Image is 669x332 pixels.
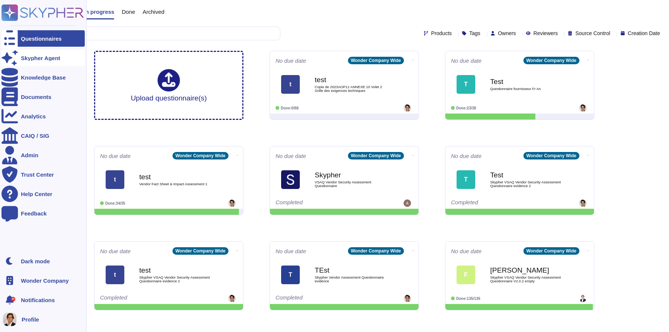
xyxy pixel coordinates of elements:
img: user [404,104,411,112]
div: Skypher Agent [21,55,60,61]
span: Skypher VSAQ Vendor Security Assessment Questionnaire evidence 2 [490,180,565,187]
b: test [139,267,214,274]
a: Feedback [1,205,85,221]
div: Upload questionnaire(s) [131,69,207,102]
span: No due date [276,248,306,254]
div: Completed [451,199,542,207]
span: Skypher VSAQ Vendor Security Assessment Questionnaire V2.0.2 empty [490,276,565,283]
a: Help Center [1,186,85,202]
div: Wonder Company Wide [523,57,579,64]
a: CAIQ / SIG [1,127,85,144]
div: Wonder Company Wide [172,152,228,159]
b: test [139,173,214,180]
span: Tags [469,31,480,36]
div: Completed [276,199,367,207]
span: Wonder Company [21,278,69,283]
div: Trust Center [21,172,54,177]
span: No due date [451,248,482,254]
div: Help Center [21,191,52,197]
div: Analytics [21,114,46,119]
a: Skypher Agent [1,50,85,66]
span: Done: 135/136 [456,297,480,301]
span: No due date [451,153,482,159]
span: Done: 0/68 [281,106,299,110]
span: Profile [22,317,39,322]
button: user [1,311,22,328]
div: T [457,170,475,189]
span: Archived [143,9,164,15]
span: Skypher Vendor Assessment Questionnaire evidence [315,276,389,283]
span: Notifications [21,297,55,303]
span: No due date [100,248,131,254]
b: Test [490,171,565,179]
div: Wonder Company Wide [172,247,228,255]
b: [PERSON_NAME] [490,267,565,274]
div: T [457,75,475,94]
div: 9+ [11,297,15,301]
div: CAIQ / SIG [21,133,49,139]
b: Test [490,78,565,85]
div: Wonder Company Wide [348,57,404,64]
span: VSAQ Vendor Security Assessment Questionnaire [315,180,389,187]
div: Admin [21,152,38,158]
span: Done: 34/35 [105,201,125,205]
span: Vendor Fact Sheet & Impact Assessment 1 [139,182,214,186]
img: user [579,199,586,207]
span: Products [431,31,452,36]
span: No due date [451,58,482,63]
a: Knowledge Base [1,69,85,86]
span: Done: 23/38 [456,106,476,110]
span: Skypher VSAQ Vendor Security Assessment Questionnaire evidence 2 [139,276,214,283]
span: Creation Date [628,31,660,36]
div: Documents [21,94,52,100]
span: Source Control [575,31,610,36]
div: Questionnaires [21,36,62,41]
b: test [315,76,389,83]
span: No due date [276,153,306,159]
img: user [404,199,411,207]
a: Analytics [1,108,85,124]
div: F [457,266,475,284]
span: Done [122,9,135,15]
div: Feedback [21,211,47,216]
span: Reviewers [533,31,558,36]
div: t [106,266,124,284]
b: TEst [315,267,389,274]
a: Questionnaires [1,30,85,47]
div: Wonder Company Wide [348,247,404,255]
a: Admin [1,147,85,163]
span: Questionnaire fournisseur Fr An [490,87,565,91]
div: t [281,75,300,94]
span: No due date [100,153,131,159]
div: Completed [276,295,367,302]
div: Completed [100,295,192,302]
a: Trust Center [1,166,85,183]
span: No due date [276,58,306,63]
img: user [579,295,586,302]
img: user [228,199,236,207]
img: user [228,295,236,302]
div: Wonder Company Wide [523,152,579,159]
b: Skypher [315,171,389,179]
span: In progress [84,9,114,15]
input: Search by keywords [29,27,280,40]
img: user [404,295,411,302]
div: T [281,266,300,284]
img: Logo [281,170,300,189]
a: Documents [1,89,85,105]
img: user [3,313,16,326]
span: Owners [498,31,516,36]
span: Copie de 2023AOP11 ANNEXE 10 Volet 2 Grille des exigences techniques [315,85,389,92]
div: Wonder Company Wide [523,247,579,255]
div: t [106,170,124,189]
img: user [579,104,586,112]
div: Wonder Company Wide [348,152,404,159]
div: Dark mode [21,258,50,264]
div: Knowledge Base [21,75,66,80]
